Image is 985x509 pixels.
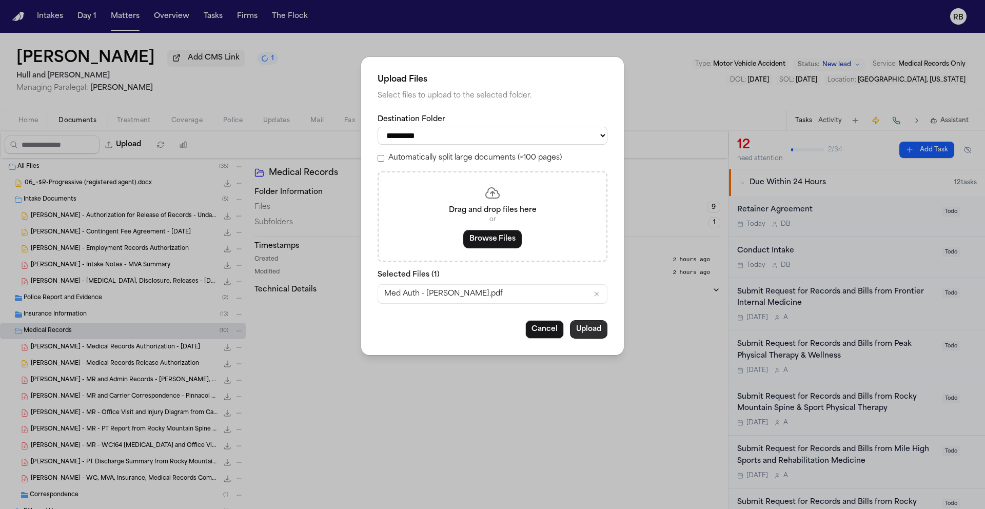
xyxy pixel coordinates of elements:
[391,216,594,224] p: or
[378,114,607,125] label: Destination Folder
[391,205,594,216] p: Drag and drop files here
[378,90,607,102] p: Select files to upload to the selected folder.
[593,290,601,298] button: Remove Med Auth - J. Ornelas.pdf
[463,230,522,248] button: Browse Files
[525,320,564,339] button: Cancel
[570,320,607,339] button: Upload
[388,153,562,163] label: Automatically split large documents (>100 pages)
[378,270,607,280] p: Selected Files ( 1 )
[384,289,503,299] span: Med Auth - [PERSON_NAME].pdf
[378,73,607,86] h2: Upload Files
